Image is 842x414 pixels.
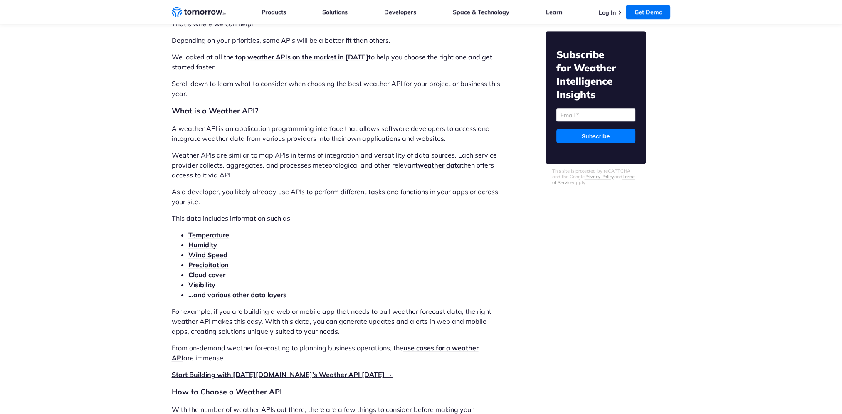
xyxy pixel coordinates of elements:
[172,52,502,72] p: We looked at all the t to help you choose the right one and get started faster.
[172,187,502,207] p: As a developer, you likely already use APIs to perform different tasks and functions in your apps...
[172,213,502,223] p: This data includes information such as:
[188,261,229,269] a: Precipitation
[172,79,502,99] p: Scroll down to learn what to consider when choosing the best weather API for your project or busi...
[193,291,286,299] a: and various other data layers
[626,5,670,19] a: Get Demo
[172,306,502,336] p: For example, if you are building a web or mobile app that needs to pull weather forecast data, th...
[172,386,502,398] h2: How to Choose a Weather API
[188,231,229,239] a: Temperature
[172,344,479,362] a: use cases for a weather API
[238,53,368,61] a: op weather APIs on the market in [DATE]
[188,241,217,249] a: Humidity
[172,150,502,180] p: Weather APIs are similar to map APIs in terms of integration and versatility of data sources. Eac...
[552,174,635,185] a: Terms of Service
[172,123,502,143] p: A weather API is an application programming interface that allows software developers to access a...
[546,8,562,16] a: Learn
[384,8,416,16] a: Developers
[418,161,461,169] a: weather data
[556,129,635,143] input: Subscribe
[172,35,502,45] p: Depending on your priorities, some APIs will be a better fit than others.
[322,8,348,16] a: Solutions
[172,343,502,363] p: From on-demand weather forecasting to planning business operations, the are immense.
[453,8,509,16] a: Space & Technology
[188,251,227,259] a: Wind Speed
[172,105,502,117] h2: What is a Weather API?
[172,370,393,379] a: Start Building with [DATE][DOMAIN_NAME]’s Weather API [DATE] →
[172,6,226,18] a: Home link
[188,271,225,279] a: Cloud cover
[556,48,635,101] h2: Subscribe for Weather Intelligence Insights
[556,108,635,121] input: Email *
[598,9,615,16] a: Log In
[262,8,286,16] a: Products
[188,281,215,289] a: Visibility
[552,168,640,185] p: This site is protected by reCAPTCHA and the Google and apply.
[585,174,614,180] a: Privacy Policy
[188,291,286,299] strong: …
